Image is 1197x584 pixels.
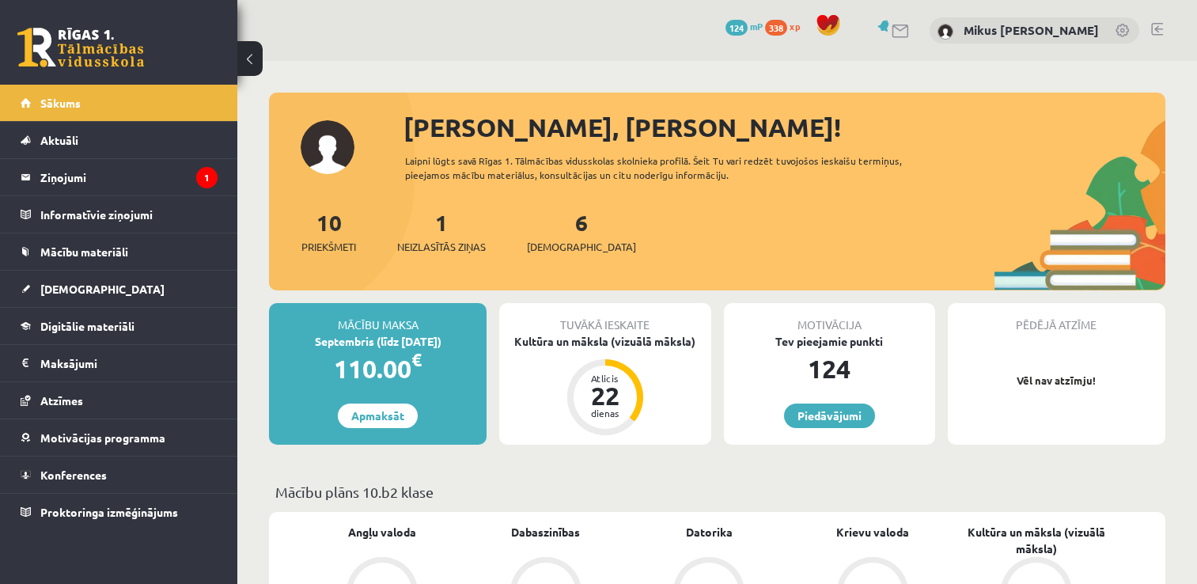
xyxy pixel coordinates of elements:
[581,408,629,418] div: dienas
[581,374,629,383] div: Atlicis
[17,28,144,67] a: Rīgas 1. Tālmācības vidusskola
[765,20,808,32] a: 338 xp
[21,85,218,121] a: Sākums
[269,333,487,350] div: Septembris (līdz [DATE])
[956,373,1157,389] p: Vēl nav atzīmju!
[765,20,787,36] span: 338
[269,350,487,388] div: 110.00
[836,524,909,540] a: Krievu valoda
[527,239,636,255] span: [DEMOGRAPHIC_DATA]
[964,22,1099,38] a: Mikus [PERSON_NAME]
[40,505,178,519] span: Proktoringa izmēģinājums
[938,24,953,40] img: Mikus Madars Leitis
[196,167,218,188] i: 1
[301,239,356,255] span: Priekšmeti
[397,239,486,255] span: Neizlasītās ziņas
[40,430,165,445] span: Motivācijas programma
[790,20,800,32] span: xp
[40,282,165,296] span: [DEMOGRAPHIC_DATA]
[21,233,218,270] a: Mācību materiāli
[499,333,710,438] a: Kultūra un māksla (vizuālā māksla) Atlicis 22 dienas
[405,154,943,182] div: Laipni lūgts savā Rīgas 1. Tālmācības vidusskolas skolnieka profilā. Šeit Tu vari redzēt tuvojošo...
[40,159,218,195] legend: Ziņojumi
[40,393,83,408] span: Atzīmes
[21,271,218,307] a: [DEMOGRAPHIC_DATA]
[784,404,875,428] a: Piedāvājumi
[499,303,710,333] div: Tuvākā ieskaite
[725,20,763,32] a: 124 mP
[403,108,1165,146] div: [PERSON_NAME], [PERSON_NAME]!
[21,419,218,456] a: Motivācijas programma
[40,196,218,233] legend: Informatīvie ziņojumi
[40,245,128,259] span: Mācību materiāli
[40,345,218,381] legend: Maksājumi
[724,333,935,350] div: Tev pieejamie punkti
[275,481,1159,502] p: Mācību plāns 10.b2 klase
[724,303,935,333] div: Motivācija
[21,494,218,530] a: Proktoringa izmēģinājums
[724,350,935,388] div: 124
[21,196,218,233] a: Informatīvie ziņojumi
[21,382,218,419] a: Atzīmes
[21,122,218,158] a: Aktuāli
[948,303,1165,333] div: Pēdējā atzīme
[21,159,218,195] a: Ziņojumi1
[21,345,218,381] a: Maksājumi
[21,308,218,344] a: Digitālie materiāli
[750,20,763,32] span: mP
[21,457,218,493] a: Konferences
[954,524,1118,557] a: Kultūra un māksla (vizuālā māksla)
[581,383,629,408] div: 22
[397,208,486,255] a: 1Neizlasītās ziņas
[301,208,356,255] a: 10Priekšmeti
[338,404,418,428] a: Apmaksāt
[269,303,487,333] div: Mācību maksa
[499,333,710,350] div: Kultūra un māksla (vizuālā māksla)
[511,524,580,540] a: Dabaszinības
[725,20,748,36] span: 124
[348,524,416,540] a: Angļu valoda
[40,468,107,482] span: Konferences
[527,208,636,255] a: 6[DEMOGRAPHIC_DATA]
[686,524,733,540] a: Datorika
[40,133,78,147] span: Aktuāli
[411,348,422,371] span: €
[40,96,81,110] span: Sākums
[40,319,134,333] span: Digitālie materiāli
